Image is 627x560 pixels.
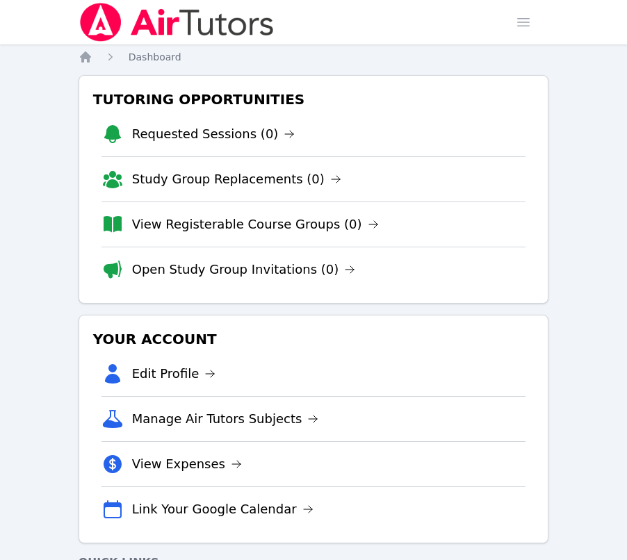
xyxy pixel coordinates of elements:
[132,364,216,384] a: Edit Profile
[132,124,295,144] a: Requested Sessions (0)
[79,50,549,64] nav: Breadcrumb
[132,454,242,474] a: View Expenses
[132,215,379,234] a: View Registerable Course Groups (0)
[132,260,356,279] a: Open Study Group Invitations (0)
[132,500,313,519] a: Link Your Google Calendar
[90,327,537,352] h3: Your Account
[132,409,319,429] a: Manage Air Tutors Subjects
[90,87,537,112] h3: Tutoring Opportunities
[79,3,275,42] img: Air Tutors
[132,170,341,189] a: Study Group Replacements (0)
[129,50,181,64] a: Dashboard
[129,51,181,63] span: Dashboard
